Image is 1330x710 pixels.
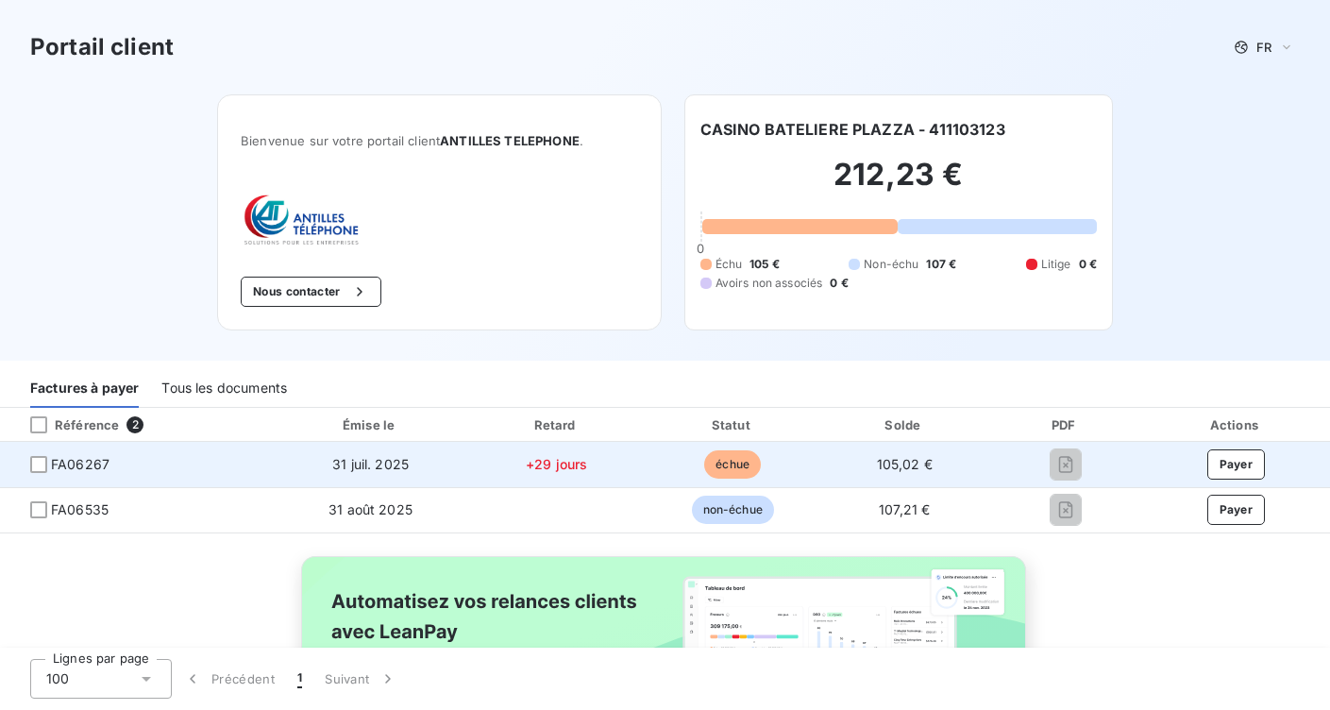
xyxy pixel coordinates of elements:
span: 105 € [749,256,780,273]
h2: 212,23 € [700,156,1097,212]
span: Litige [1041,256,1071,273]
div: Référence [15,416,119,433]
span: Avoirs non associés [716,275,823,292]
span: non-échue [692,496,774,524]
div: Factures à payer [30,368,139,408]
span: 0 € [1079,256,1097,273]
h6: CASINO BATELIERE PLAZZA - 411103123 [700,118,1005,141]
button: Précédent [172,659,286,699]
div: Actions [1146,415,1326,434]
div: Statut [649,415,816,434]
span: 105,02 € [877,456,933,472]
span: 100 [46,669,69,688]
img: Company logo [241,194,362,246]
span: 107 € [926,256,956,273]
div: Émise le [278,415,463,434]
span: Échu [716,256,743,273]
span: échue [704,450,761,479]
h3: Portail client [30,30,174,64]
span: 107,21 € [879,501,930,517]
div: Tous les documents [161,368,287,408]
button: Nous contacter [241,277,380,307]
span: ANTILLES TELEPHONE [440,133,580,148]
button: Payer [1207,495,1266,525]
span: FA06267 [51,455,109,474]
span: 31 août 2025 [328,501,412,517]
button: Payer [1207,449,1266,480]
span: +29 jours [526,456,587,472]
div: Retard [471,415,642,434]
span: 31 juil. 2025 [332,456,409,472]
span: 0 € [830,275,848,292]
div: Solde [823,415,985,434]
span: FA06535 [51,500,109,519]
span: 2 [126,416,143,433]
span: 0 [697,241,704,256]
span: 1 [297,669,302,688]
div: PDF [993,415,1138,434]
span: Bienvenue sur votre portail client . [241,133,637,148]
button: Suivant [313,659,409,699]
span: Non-échu [864,256,918,273]
span: FR [1256,40,1271,55]
button: 1 [286,659,313,699]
